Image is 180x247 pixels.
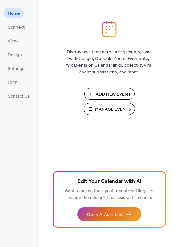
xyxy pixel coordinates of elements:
span: Views [8,38,20,45]
a: Views [4,35,23,46]
span: Edit Your Calendar with AI [77,177,141,186]
span: Home [8,10,20,17]
a: Contact Us [4,90,33,101]
span: Display one-time or recurring events, sync with Google, Outlook, Zoom, Eventbrite, Wix Events or ... [66,49,153,76]
button: Open AI Assistant [77,207,141,221]
span: Settings [8,65,24,72]
span: Add New Event [96,91,131,98]
span: Want to adjust the layout, update settings, or change the design? The assistant can help. [65,187,154,202]
span: Manage Events [95,106,131,113]
img: logo_icon.svg [102,21,117,37]
span: Open AI Assistant [87,211,123,218]
button: Add New Event [84,88,135,100]
span: Connect [8,24,25,31]
button: Manage Events [84,103,135,115]
span: Contact Us [8,93,30,100]
a: Home [4,8,24,18]
a: Settings [4,63,28,73]
a: Connect [4,21,29,32]
span: Design [8,52,22,58]
a: Form [4,77,22,87]
a: Design [4,49,26,60]
span: Form [8,79,18,86]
